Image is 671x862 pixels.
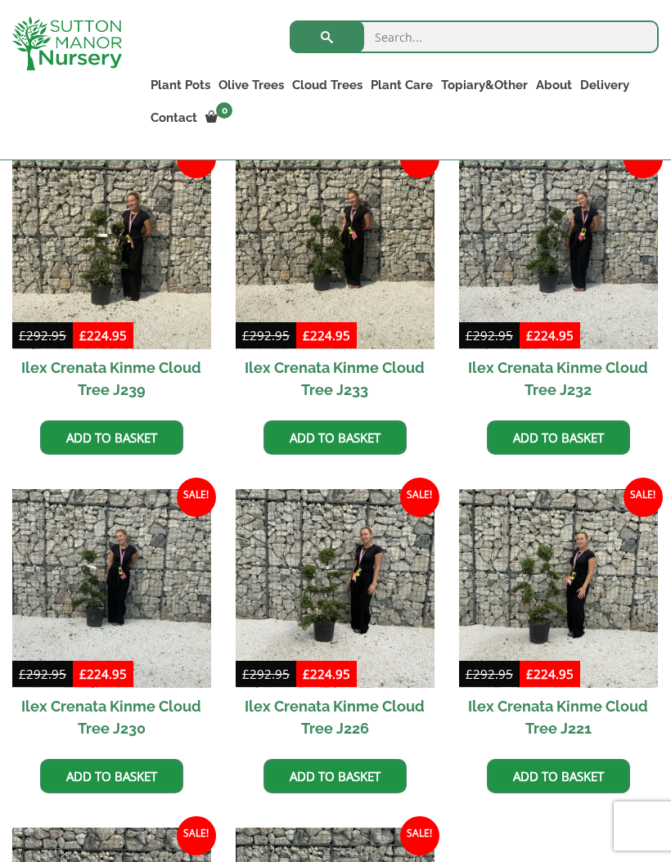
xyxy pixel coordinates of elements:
[12,349,211,408] h2: Ilex Crenata Kinme Cloud Tree J239
[236,349,435,408] h2: Ilex Crenata Kinme Cloud Tree J233
[79,666,127,682] bdi: 224.95
[146,74,214,97] a: Plant Pots
[12,489,211,688] img: Ilex Crenata Kinme Cloud Tree J230
[487,759,630,793] a: Add to basket: “Ilex Crenata Kinme Cloud Tree J221”
[242,666,290,682] bdi: 292.95
[79,327,87,343] span: £
[236,489,435,747] a: Sale! Ilex Crenata Kinme Cloud Tree J226
[79,327,127,343] bdi: 224.95
[242,327,290,343] bdi: 292.95
[526,327,574,343] bdi: 224.95
[12,150,211,349] img: Ilex Crenata Kinme Cloud Tree J239
[459,349,658,408] h2: Ilex Crenata Kinme Cloud Tree J232
[263,759,407,793] a: Add to basket: “Ilex Crenata Kinme Cloud Tree J226”
[303,327,350,343] bdi: 224.95
[624,478,663,517] span: Sale!
[177,478,216,517] span: Sale!
[303,666,350,682] bdi: 224.95
[12,16,122,70] img: logo
[526,327,534,343] span: £
[201,106,237,129] a: 0
[459,150,658,349] img: Ilex Crenata Kinme Cloud Tree J232
[459,489,658,747] a: Sale! Ilex Crenata Kinme Cloud Tree J221
[466,666,513,682] bdi: 292.95
[466,666,473,682] span: £
[236,688,435,747] h2: Ilex Crenata Kinme Cloud Tree J226
[146,106,201,129] a: Contact
[236,150,435,408] a: Sale! Ilex Crenata Kinme Cloud Tree J233
[12,150,211,408] a: Sale! Ilex Crenata Kinme Cloud Tree J239
[216,102,232,119] span: 0
[459,688,658,747] h2: Ilex Crenata Kinme Cloud Tree J221
[19,327,26,343] span: £
[576,74,633,97] a: Delivery
[532,74,576,97] a: About
[177,816,216,855] span: Sale!
[526,666,534,682] span: £
[303,666,310,682] span: £
[466,327,513,343] bdi: 292.95
[40,759,183,793] a: Add to basket: “Ilex Crenata Kinme Cloud Tree J230”
[288,74,367,97] a: Cloud Trees
[526,666,574,682] bdi: 224.95
[459,489,658,688] img: Ilex Crenata Kinme Cloud Tree J221
[400,816,439,855] span: Sale!
[19,666,26,682] span: £
[242,666,250,682] span: £
[466,327,473,343] span: £
[12,688,211,747] h2: Ilex Crenata Kinme Cloud Tree J230
[19,327,66,343] bdi: 292.95
[242,327,250,343] span: £
[236,489,435,688] img: Ilex Crenata Kinme Cloud Tree J226
[367,74,437,97] a: Plant Care
[487,420,630,455] a: Add to basket: “Ilex Crenata Kinme Cloud Tree J232”
[263,420,407,455] a: Add to basket: “Ilex Crenata Kinme Cloud Tree J233”
[290,20,659,53] input: Search...
[214,74,288,97] a: Olive Trees
[19,666,66,682] bdi: 292.95
[459,150,658,408] a: Sale! Ilex Crenata Kinme Cloud Tree J232
[40,420,183,455] a: Add to basket: “Ilex Crenata Kinme Cloud Tree J239”
[236,150,435,349] img: Ilex Crenata Kinme Cloud Tree J233
[79,666,87,682] span: £
[437,74,532,97] a: Topiary&Other
[400,478,439,517] span: Sale!
[12,489,211,747] a: Sale! Ilex Crenata Kinme Cloud Tree J230
[303,327,310,343] span: £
